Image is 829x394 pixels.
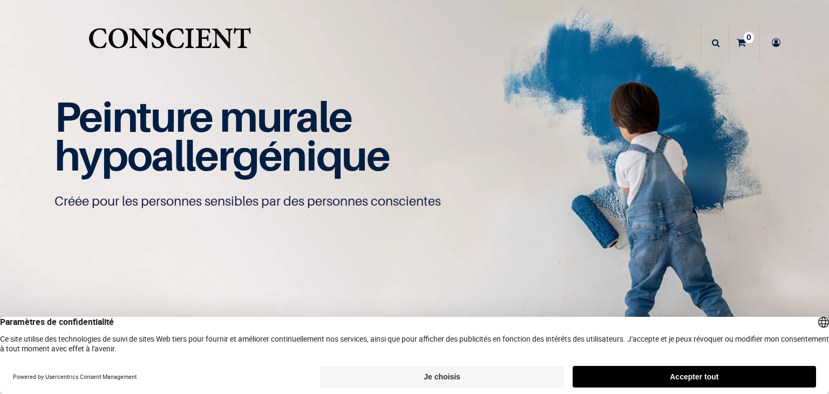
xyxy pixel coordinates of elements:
[55,193,774,210] p: Créée pour les personnes sensibles par des personnes conscientes
[55,130,390,180] span: hypoallergénique
[86,22,253,64] img: Conscient
[744,32,754,43] sup: 0
[55,91,352,141] span: Peinture murale
[86,22,253,64] a: Logo of Conscient
[729,24,759,62] a: 0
